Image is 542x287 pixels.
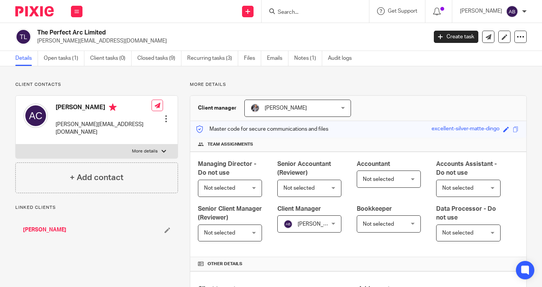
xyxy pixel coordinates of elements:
span: Managing Director - Do not use [198,161,256,176]
a: Notes (1) [294,51,322,66]
input: Search [277,9,346,16]
p: Linked clients [15,205,178,211]
span: Not selected [363,221,394,227]
a: Create task [434,31,478,43]
span: [PERSON_NAME] [298,221,340,227]
span: Team assignments [208,141,253,148]
span: Senior Client Manager (Reviewer) [198,206,262,221]
a: Open tasks (1) [44,51,84,66]
span: Not selected [363,177,394,182]
a: Recurring tasks (3) [187,51,238,66]
p: [PERSON_NAME] [460,7,502,15]
h2: The Perfect Arc Limited [37,29,345,37]
span: Get Support [388,8,417,14]
p: [PERSON_NAME][EMAIL_ADDRESS][DOMAIN_NAME] [37,37,422,45]
h4: + Add contact [70,172,124,184]
img: Pixie [15,6,54,16]
a: Emails [267,51,288,66]
a: [PERSON_NAME] [23,226,66,234]
span: Accountant [357,161,390,167]
img: -%20%20-%20studio@ingrained.co.uk%20for%20%20-20220223%20at%20101413%20-%201W1A2026.jpg [250,103,260,113]
div: excellent-silver-matte-dingo [432,125,499,134]
a: Closed tasks (9) [137,51,181,66]
a: Audit logs [328,51,357,66]
p: Master code for secure communications and files [196,125,328,133]
span: Data Processor - Do not use [436,206,496,221]
img: svg%3E [506,5,518,18]
p: More details [190,82,527,88]
span: Other details [208,261,242,267]
h3: Client manager [198,104,237,112]
a: Files [244,51,261,66]
span: Client Manager [277,206,321,212]
span: Not selected [442,230,473,236]
p: [PERSON_NAME][EMAIL_ADDRESS][DOMAIN_NAME] [56,121,152,136]
span: [PERSON_NAME] [265,105,307,111]
span: Accounts Assistant - Do not use [436,161,497,176]
a: Client tasks (0) [90,51,132,66]
span: Bookkeeper [357,206,392,212]
img: svg%3E [23,103,48,128]
a: Details [15,51,38,66]
i: Primary [109,103,117,111]
span: Not selected [283,185,315,191]
img: svg%3E [283,220,293,229]
p: Client contacts [15,82,178,88]
span: Not selected [442,185,473,191]
p: More details [132,148,158,154]
span: Senior Accountant (Reviewer) [277,161,331,176]
img: svg%3E [15,29,31,45]
span: Not selected [204,230,235,236]
span: Not selected [204,185,235,191]
h4: [PERSON_NAME] [56,103,152,113]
